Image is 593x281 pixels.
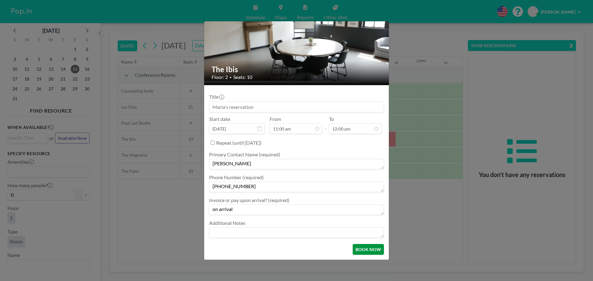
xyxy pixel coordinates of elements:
[212,74,228,80] span: Floor: 2
[212,65,382,74] h2: The Ibis
[209,116,230,122] label: Start date
[353,244,384,255] button: BOOK NOW
[270,116,281,122] label: From
[329,116,334,122] label: To
[209,151,280,158] label: Primary Contact Name (required)
[209,174,264,180] label: Phone Number (required)
[209,220,246,226] label: Additional Notes
[229,75,232,80] span: •
[209,101,384,112] input: Maria's reservation
[233,74,252,80] span: Seats: 10
[325,118,326,132] span: -
[216,140,262,146] label: Repeat (until [DATE])
[209,94,224,100] label: Title
[209,197,289,203] label: Invoice or pay upon arrival? (required)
